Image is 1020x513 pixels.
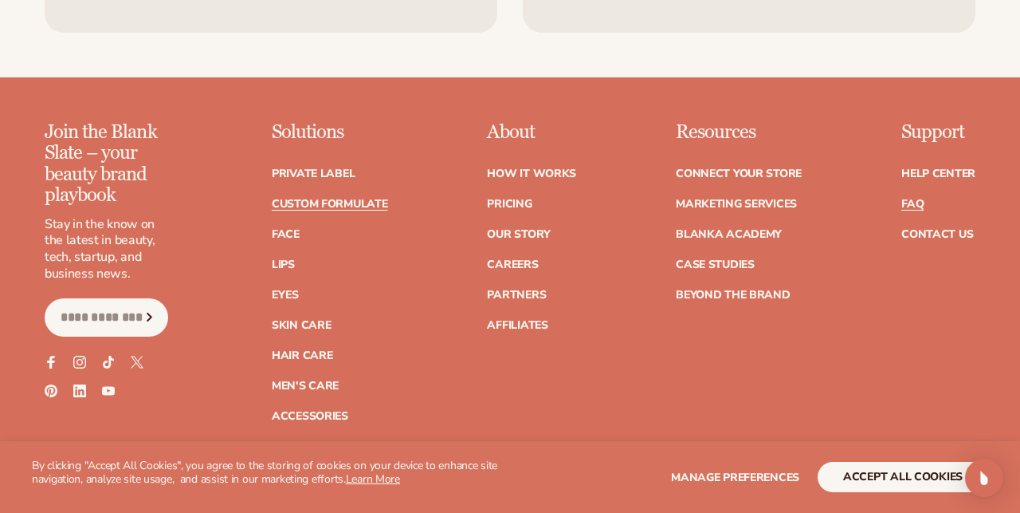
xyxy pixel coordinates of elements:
[272,199,388,210] a: Custom formulate
[487,199,532,210] a: Pricing
[676,122,802,143] p: Resources
[32,460,510,487] p: By clicking "Accept All Cookies", you agree to the storing of cookies on your device to enhance s...
[901,122,975,143] p: Support
[487,122,576,143] p: About
[132,298,167,337] button: Subscribe
[272,411,348,422] a: Accessories
[45,216,168,282] p: Stay in the know on the latest in beauty, tech, startup, and business news.
[671,470,799,485] span: Manage preferences
[487,259,538,270] a: Careers
[676,259,755,270] a: Case Studies
[965,459,1003,497] div: Open Intercom Messenger
[272,229,300,240] a: Face
[676,290,790,301] a: Beyond the brand
[346,472,400,487] a: Learn More
[676,199,797,210] a: Marketing services
[487,168,576,180] a: How It Works
[676,168,802,180] a: Connect your store
[487,229,550,240] a: Our Story
[676,229,782,240] a: Blanka Academy
[901,229,973,240] a: Contact Us
[272,259,295,270] a: Lips
[487,320,547,331] a: Affiliates
[272,122,388,143] p: Solutions
[671,462,799,492] button: Manage preferences
[272,320,331,331] a: Skin Care
[901,199,924,210] a: FAQ
[487,290,546,301] a: Partners
[272,290,299,301] a: Eyes
[818,462,988,492] button: accept all cookies
[45,122,168,207] p: Join the Blank Slate – your beauty brand playbook
[272,350,332,361] a: Hair Care
[901,168,975,180] a: Help Center
[272,168,355,180] a: Private label
[272,381,339,392] a: Men's Care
